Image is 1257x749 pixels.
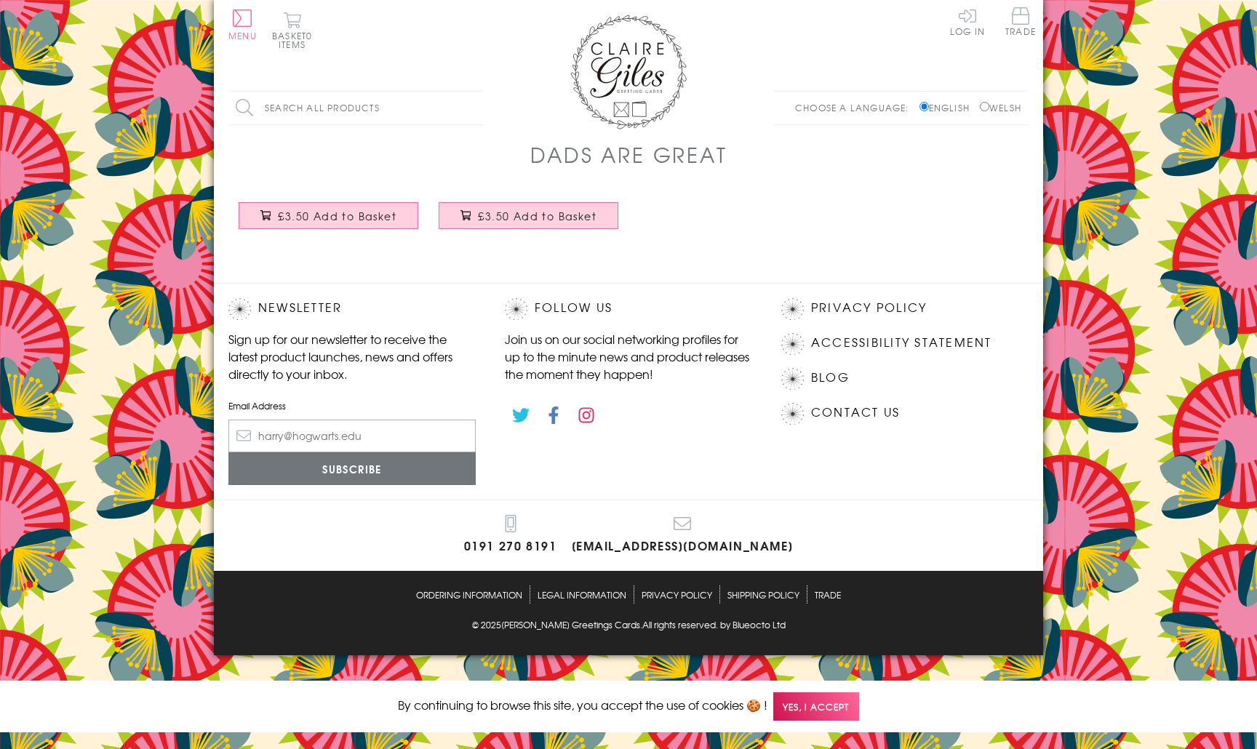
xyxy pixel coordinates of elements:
a: Trade [815,585,841,604]
a: Contact Us [811,403,900,422]
span: Trade [1005,7,1036,36]
p: Join us on our social networking profiles for up to the minute news and product releases the mome... [505,330,752,382]
button: Basket0 items [272,12,312,49]
span: All rights reserved. [642,618,718,631]
h2: Newsletter [228,298,476,320]
a: Shipping Policy [727,585,799,604]
span: Yes, I accept [773,692,859,721]
p: © 2025 . [228,618,1029,631]
button: £3.50 Add to Basket [239,202,419,229]
a: [EMAIL_ADDRESS][DOMAIN_NAME] [572,515,794,556]
a: Ordering Information [416,585,522,604]
a: Blog [811,368,850,388]
a: 0191 270 8191 [464,515,557,556]
a: Father's Day Card, Star Daddy, My Daddy is brilliant £3.50 Add to Basket [428,191,628,254]
a: Father's Day Card, One in a Million £3.50 Add to Basket [228,191,428,254]
a: Accessibility Statement [811,333,992,353]
input: Subscribe [228,452,476,485]
a: [PERSON_NAME] Greetings Cards [501,618,640,633]
span: £3.50 Add to Basket [478,209,596,223]
p: Sign up for our newsletter to receive the latest product launches, news and offers directly to yo... [228,330,476,382]
a: Trade [1005,7,1036,39]
a: Privacy Policy [811,298,927,318]
h1: Dads Are Great [530,140,727,169]
p: Choose a language: [795,101,917,114]
input: Search all products [228,92,483,124]
button: Menu [228,9,257,40]
input: Search [468,92,483,124]
a: Privacy Policy [642,585,712,604]
label: Email Address [228,399,476,412]
span: 0 items [279,29,312,51]
input: Welsh [980,102,989,111]
a: Legal Information [538,585,626,604]
h2: Follow Us [505,298,752,320]
label: Welsh [980,101,1021,114]
img: Claire Giles Greetings Cards [570,15,687,129]
label: English [919,101,977,114]
span: £3.50 Add to Basket [278,209,396,223]
button: £3.50 Add to Basket [439,202,619,229]
input: harry@hogwarts.edu [228,420,476,452]
a: by Blueocto Ltd [720,618,786,633]
input: English [919,102,929,111]
span: Menu [228,29,257,42]
a: Log In [950,7,985,36]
